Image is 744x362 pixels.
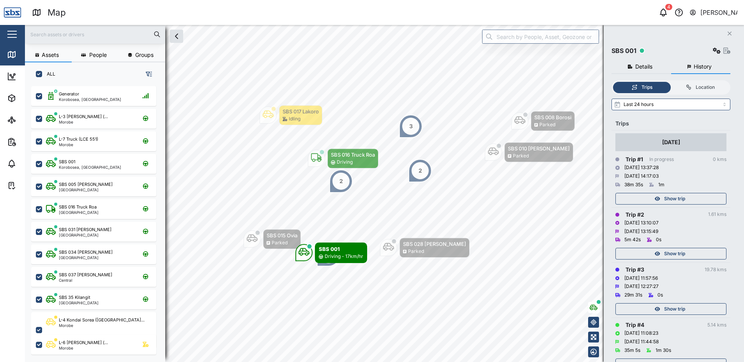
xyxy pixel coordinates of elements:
[689,7,738,18] button: [PERSON_NAME]
[59,346,108,350] div: Morobe
[59,226,111,233] div: SBS 031 [PERSON_NAME]
[615,119,726,128] div: Trips
[624,164,659,171] div: [DATE] 13:37:28
[696,84,715,91] div: Location
[624,338,659,346] div: [DATE] 11:44:58
[267,231,297,239] div: SBS 015 Ovia
[624,173,659,180] div: [DATE] 14:17:03
[59,113,108,120] div: L-3 [PERSON_NAME] (...
[59,323,145,327] div: Morobe
[626,265,644,274] div: Trip # 3
[337,159,353,166] div: Driving
[615,303,726,315] button: Show trip
[59,204,97,210] div: SBS 016 Truck Roa
[399,115,422,138] div: Map marker
[59,136,98,143] div: L-7 Truck (LCE 551)
[624,291,642,299] div: 29m 31s
[658,181,664,189] div: 1m
[59,210,99,214] div: [GEOGRAPHIC_DATA]
[705,266,726,274] div: 19.78 kms
[135,52,154,58] span: Groups
[20,94,44,102] div: Assets
[624,228,658,235] div: [DATE] 13:15:49
[59,181,113,188] div: SBS 005 [PERSON_NAME]
[626,155,643,164] div: Trip # 1
[20,159,44,168] div: Alarms
[624,236,641,244] div: 5m 42s
[59,317,145,323] div: L-4 Kondai Sorea ([GEOGRAPHIC_DATA]...
[408,159,432,182] div: Map marker
[657,291,663,299] div: 0s
[615,248,726,260] button: Show trip
[260,105,322,125] div: Map marker
[482,30,599,44] input: Search by People, Asset, Geozone or Place
[20,116,39,124] div: Sites
[59,159,75,165] div: SBS 001
[20,181,42,190] div: Tasks
[403,240,466,248] div: SBS 028 [PERSON_NAME]
[485,142,573,162] div: Map marker
[624,330,658,337] div: [DATE] 11:08:23
[534,113,571,121] div: SBS 008 Borosi
[59,301,99,305] div: [GEOGRAPHIC_DATA]
[635,64,652,69] span: Details
[694,64,712,69] span: History
[409,122,413,131] div: 3
[624,347,640,354] div: 35m 5s
[325,253,363,260] div: Driving - 17km/hr
[59,272,112,278] div: SBS 037 [PERSON_NAME]
[511,111,575,131] div: Map marker
[380,238,470,258] div: Map marker
[59,233,111,237] div: [GEOGRAPHIC_DATA]
[700,8,738,18] div: [PERSON_NAME]
[59,120,108,124] div: Morobe
[319,245,363,253] div: SBS 001
[664,193,685,204] span: Show trip
[20,138,47,146] div: Reports
[59,165,121,169] div: Korobosea, [GEOGRAPHIC_DATA]
[665,4,672,10] div: 4
[4,4,21,21] img: Main Logo
[42,52,59,58] span: Assets
[329,170,353,193] div: Map marker
[649,156,674,163] div: In progress
[624,219,659,227] div: [DATE] 13:10:07
[59,339,108,346] div: L-6 [PERSON_NAME] (...
[656,347,671,354] div: 1m 30s
[611,99,730,110] input: Select range
[59,91,79,97] div: Generator
[59,97,121,101] div: Korobosea, [GEOGRAPHIC_DATA]
[59,256,113,260] div: [GEOGRAPHIC_DATA]
[59,249,113,256] div: SBS 034 [PERSON_NAME]
[331,151,375,159] div: SBS 016 Truck Roa
[642,84,652,91] div: Trips
[624,275,658,282] div: [DATE] 11:57:56
[419,166,422,175] div: 2
[611,46,636,56] div: SBS 001
[295,242,367,263] div: Map marker
[656,236,661,244] div: 0s
[30,28,161,40] input: Search assets or drivers
[20,72,55,81] div: Dashboard
[20,50,38,59] div: Map
[244,229,301,249] div: Map marker
[626,321,644,329] div: Trip # 4
[59,294,90,301] div: SBS 35 Kilangit
[708,211,726,218] div: 1.61 kms
[539,121,555,129] div: Parked
[59,278,112,282] div: Central
[42,71,55,77] label: ALL
[624,283,659,290] div: [DATE] 12:27:27
[89,52,107,58] span: People
[624,181,643,189] div: 38m 35s
[308,148,378,168] div: Map marker
[283,108,319,115] div: SBS 017 Lakoro
[59,188,113,192] div: [GEOGRAPHIC_DATA]
[272,239,288,247] div: Parked
[25,25,744,362] canvas: Map
[662,138,680,147] div: [DATE]
[48,6,66,19] div: Map
[59,143,98,147] div: Morobe
[513,152,529,160] div: Parked
[664,248,685,259] span: Show trip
